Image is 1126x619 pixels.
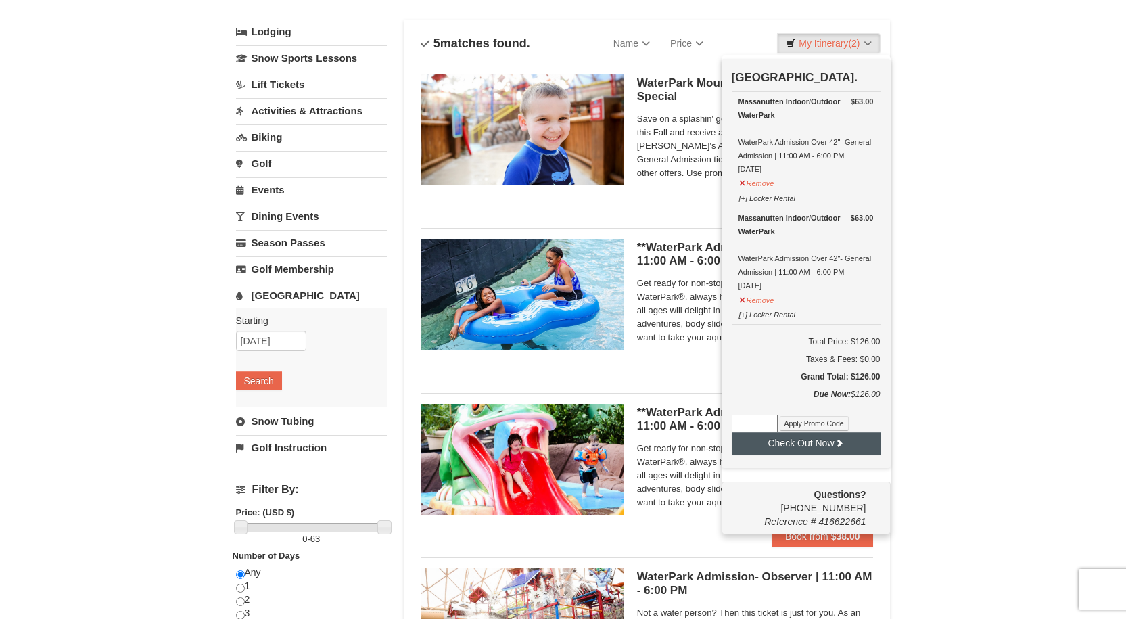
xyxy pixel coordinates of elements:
[236,314,377,327] label: Starting
[236,124,387,150] a: Biking
[777,33,880,53] a: My Itinerary(2)
[637,277,874,344] span: Get ready for non-stop thrills at the Massanutten WaterPark®, always heated to 84° Fahrenheit. Ch...
[233,551,300,561] strong: Number of Days
[637,241,874,268] h5: **WaterPark Admission - Over 42” Tall | 11:00 AM - 6:00 PM
[738,211,874,292] div: WaterPark Admission Over 42"- General Admission | 11:00 AM - 6:00 PM [DATE]
[738,290,775,307] button: Remove
[637,442,874,509] span: Get ready for non-stop thrills at the Massanutten WaterPark®, always heated to 84° Fahrenheit. Ch...
[814,390,851,399] strong: Due Now:
[732,370,881,384] h5: Grand Total: $126.00
[851,211,874,225] strong: $63.00
[603,30,660,57] a: Name
[421,239,624,350] img: 6619917-726-5d57f225.jpg
[732,388,881,415] div: $126.00
[732,488,866,513] span: [PHONE_NUMBER]
[738,95,874,176] div: WaterPark Admission Over 42"- General Admission | 11:00 AM - 6:00 PM [DATE]
[236,409,387,434] a: Snow Tubing
[637,76,874,104] h5: WaterPark Mountain Harvest [DATE] Special
[764,516,816,527] span: Reference #
[236,230,387,255] a: Season Passes
[732,352,881,366] div: Taxes & Fees: $0.00
[236,507,295,518] strong: Price: (USD $)
[831,531,860,542] strong: $38.00
[421,74,624,185] img: 6619917-1412-d332ca3f.jpg
[732,432,881,454] button: Check Out Now
[302,534,307,544] span: 0
[310,534,320,544] span: 63
[637,406,874,433] h5: **WaterPark Admission - Under 42” Tall | 11:00 AM - 6:00 PM
[236,204,387,229] a: Dining Events
[738,173,775,190] button: Remove
[732,71,858,84] strong: [GEOGRAPHIC_DATA].
[236,256,387,281] a: Golf Membership
[660,30,713,57] a: Price
[236,532,387,546] label: -
[637,112,874,180] span: Save on a splashin' good time at Massanutten WaterPark this Fall and receive a free $5 Arcade Car...
[236,151,387,176] a: Golf
[848,38,860,49] span: (2)
[637,570,874,597] h5: WaterPark Admission- Observer | 11:00 AM - 6:00 PM
[236,20,387,44] a: Lodging
[814,489,866,500] strong: Questions?
[851,95,874,108] strong: $63.00
[236,283,387,308] a: [GEOGRAPHIC_DATA]
[236,435,387,460] a: Golf Instruction
[433,37,440,50] span: 5
[738,211,874,238] div: Massanutten Indoor/Outdoor WaterPark
[738,95,874,122] div: Massanutten Indoor/Outdoor WaterPark
[421,404,624,515] img: 6619917-738-d4d758dd.jpg
[780,416,849,431] button: Apply Promo Code
[236,177,387,202] a: Events
[236,98,387,123] a: Activities & Attractions
[785,531,828,542] span: Book from
[818,516,866,527] span: 416622661
[772,526,874,547] button: Book from $38.00
[738,304,796,321] button: [+] Locker Rental
[236,72,387,97] a: Lift Tickets
[236,371,282,390] button: Search
[732,335,881,348] h6: Total Price: $126.00
[738,188,796,205] button: [+] Locker Rental
[421,37,530,50] h4: matches found.
[236,484,387,496] h4: Filter By:
[236,45,387,70] a: Snow Sports Lessons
